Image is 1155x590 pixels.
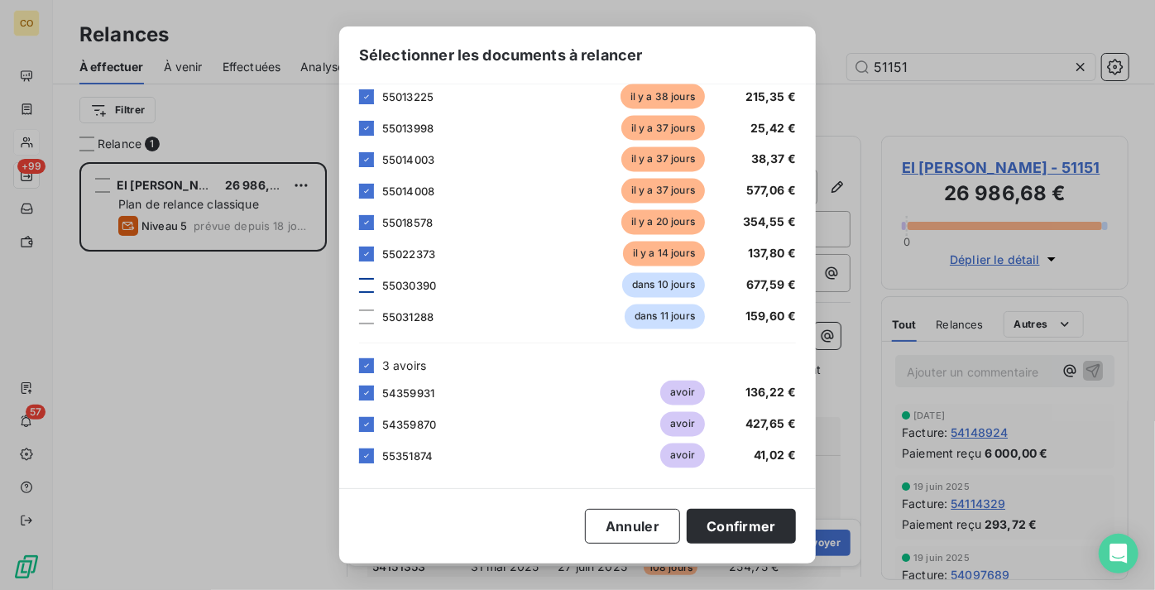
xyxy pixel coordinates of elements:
[745,89,796,103] span: 215,35 €
[745,417,796,431] span: 427,65 €
[745,386,796,400] span: 136,22 €
[382,357,426,374] span: 3 avoirs
[751,152,796,166] span: 38,37 €
[382,122,434,135] span: 55013998
[625,305,705,329] span: dans 11 jours
[623,242,705,266] span: il y a 14 jours
[621,210,705,235] span: il y a 20 jours
[382,279,436,292] span: 55030390
[660,412,705,437] span: avoir
[585,509,680,544] button: Annuler
[622,273,705,298] span: dans 10 jours
[382,386,434,400] span: 54359931
[746,278,796,292] span: 677,59 €
[1099,534,1138,573] div: Open Intercom Messenger
[743,215,796,229] span: 354,55 €
[754,448,796,463] span: 41,02 €
[660,381,705,405] span: avoir
[382,449,433,463] span: 55351874
[359,44,643,66] span: Sélectionner les documents à relancer
[382,216,433,229] span: 55018578
[748,247,796,261] span: 137,80 €
[382,418,436,431] span: 54359870
[621,147,705,172] span: il y a 37 jours
[621,84,705,109] span: il y a 38 jours
[750,121,796,135] span: 25,42 €
[382,90,434,103] span: 55013225
[382,185,434,198] span: 55014008
[382,247,435,261] span: 55022373
[745,309,796,324] span: 159,60 €
[660,444,705,468] span: avoir
[621,179,705,204] span: il y a 37 jours
[687,509,796,544] button: Confirmer
[746,184,796,198] span: 577,06 €
[621,116,705,141] span: il y a 37 jours
[382,153,434,166] span: 55014003
[382,310,434,324] span: 55031288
